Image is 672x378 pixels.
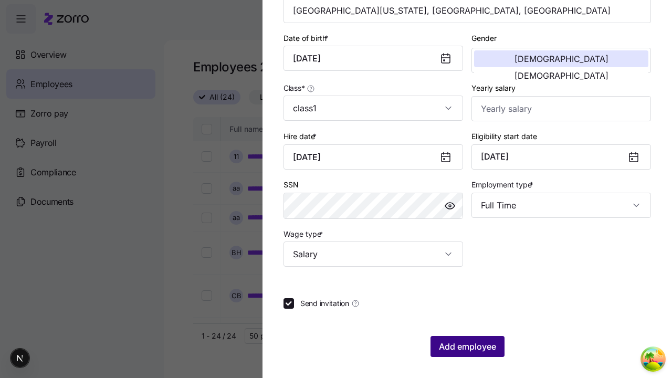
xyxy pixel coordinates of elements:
[514,71,608,80] span: [DEMOGRAPHIC_DATA]
[300,298,349,309] span: Send invitation
[471,33,497,44] label: Gender
[471,96,651,121] input: Yearly salary
[471,82,516,94] label: Yearly salary
[514,55,608,63] span: [DEMOGRAPHIC_DATA]
[471,193,651,218] input: Select employment type
[283,241,463,267] input: Select wage type
[283,46,463,71] input: MM/DD/YYYY
[471,131,537,142] label: Eligibility start date
[471,179,535,191] label: Employment type
[283,33,330,44] label: Date of birth
[283,96,463,121] input: Class
[283,83,304,93] span: Class *
[471,144,651,170] button: [DATE]
[643,349,664,370] button: Open Tanstack query devtools
[430,336,505,357] button: Add employee
[283,228,325,240] label: Wage type
[283,179,299,191] label: SSN
[439,340,496,353] span: Add employee
[283,131,319,142] label: Hire date
[283,144,463,170] input: MM/DD/YYYY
